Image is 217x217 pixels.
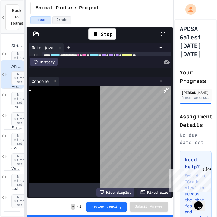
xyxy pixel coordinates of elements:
span: No time set [11,112,29,126]
span: Drawing Objects in Java - HW Playposit Code [11,105,23,110]
div: Stop [88,28,116,40]
span: No time set [11,92,29,106]
div: Hide display [96,188,134,197]
div: 48 [29,53,39,65]
span: No time set [11,71,29,85]
span: Conditionals Classwork [11,146,23,151]
h1: APCSA Galesi [DATE]-[DATE] [180,24,212,58]
iframe: chat widget [192,193,211,211]
span: Animal Picture Project [11,64,23,69]
span: House Drawing Classwork [11,84,23,90]
span: Submit Answer [135,204,163,209]
span: / [77,204,79,209]
button: Lesson [30,16,51,24]
div: Chat with us now!Close [2,2,42,38]
span: Fitness FRQ [11,125,23,131]
div: [PERSON_NAME] [181,90,210,95]
div: History [30,58,58,66]
span: Hello World Activity [11,187,23,192]
div: Console [29,78,52,84]
span: No time set [11,194,29,208]
div: Main.java [29,44,56,51]
span: Animal Picture Project [36,5,99,12]
span: No time set [11,133,29,147]
span: String Methods Examples [11,43,23,49]
h2: Assignment Details [180,112,212,129]
div: No due date set [180,131,212,146]
span: No time set [11,51,29,65]
button: Review pending [86,202,127,212]
span: Writing Methods [11,166,23,171]
div: [EMAIL_ADDRESS][DOMAIN_NAME] [181,96,210,100]
span: No time set [11,153,29,167]
span: 1 [79,204,81,209]
span: - [71,204,75,210]
div: Fixed size [137,188,171,197]
h2: Your Progress [180,68,212,85]
iframe: chat widget [167,167,211,192]
button: Grade [52,16,71,24]
span: Back to Teams [10,8,23,27]
span: No time set [11,174,29,188]
h3: Need Help? [185,156,206,170]
div: My Account [179,2,198,16]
